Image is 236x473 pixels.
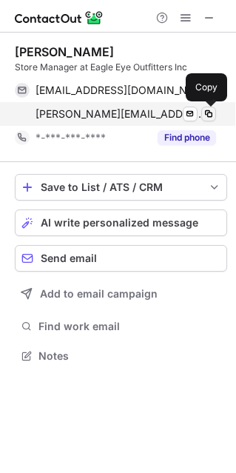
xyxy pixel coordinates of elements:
[15,245,227,272] button: Send email
[36,107,205,121] span: [PERSON_NAME][EMAIL_ADDRESS][DOMAIN_NAME]
[15,281,227,307] button: Add to email campaign
[15,346,227,366] button: Notes
[15,61,227,74] div: Store Manager at Eagle Eye Outfitters Inc
[41,217,198,229] span: AI write personalized message
[15,316,227,337] button: Find work email
[38,349,221,363] span: Notes
[41,181,201,193] div: Save to List / ATS / CRM
[41,252,97,264] span: Send email
[15,44,114,59] div: [PERSON_NAME]
[15,9,104,27] img: ContactOut v5.3.10
[15,174,227,201] button: save-profile-one-click
[36,84,205,97] span: [EMAIL_ADDRESS][DOMAIN_NAME]
[15,209,227,236] button: AI write personalized message
[158,130,216,145] button: Reveal Button
[38,320,221,333] span: Find work email
[40,288,158,300] span: Add to email campaign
